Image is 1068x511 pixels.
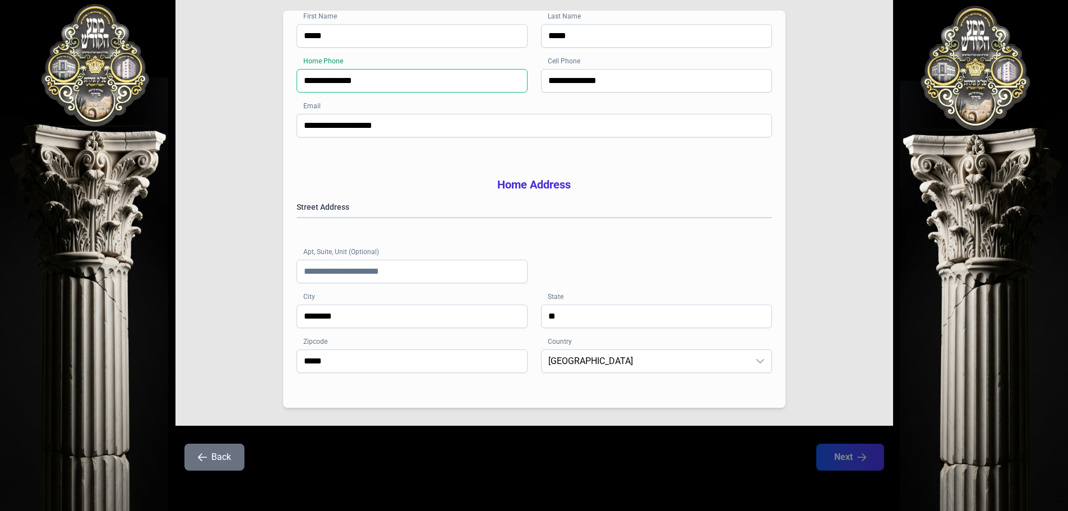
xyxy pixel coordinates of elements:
[749,350,771,372] div: dropdown trigger
[542,350,749,372] span: United States
[297,177,772,192] h3: Home Address
[816,444,884,471] button: Next
[184,444,244,471] button: Back
[297,201,772,213] label: Street Address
